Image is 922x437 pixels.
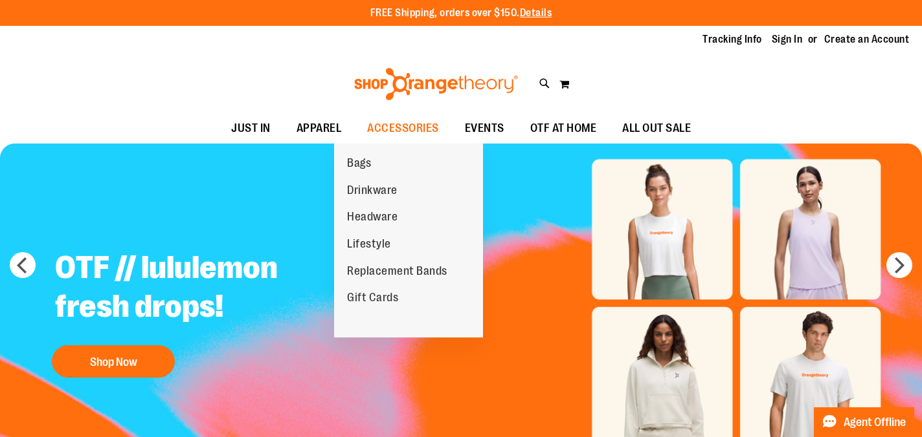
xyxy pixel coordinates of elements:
span: Agent Offline [844,416,906,429]
span: EVENTS [465,114,504,143]
a: Sign In [772,32,803,47]
span: JUST IN [231,114,271,143]
button: Agent Offline [814,407,914,437]
a: Tracking Info [703,32,762,47]
span: Replacement Bands [347,264,447,281]
span: Lifestyle [347,237,391,253]
button: prev [10,252,36,278]
span: ALL OUT SALE [622,114,691,143]
button: next [886,252,912,278]
span: APPAREL [297,114,342,143]
span: Gift Cards [347,291,398,307]
span: ACCESSORIES [367,114,439,143]
p: FREE Shipping, orders over $150. [370,6,552,21]
span: Bags [347,156,371,173]
a: Details [520,7,552,19]
span: Headware [347,210,398,226]
button: Shop Now [52,345,175,378]
h2: OTF // lululemon fresh drops! [45,239,367,339]
a: Create an Account [824,32,910,47]
span: Drinkware [347,184,398,200]
img: Shop Orangetheory [352,68,520,100]
span: OTF AT HOME [530,114,597,143]
a: OTF // lululemon fresh drops! Shop Now [45,239,367,384]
